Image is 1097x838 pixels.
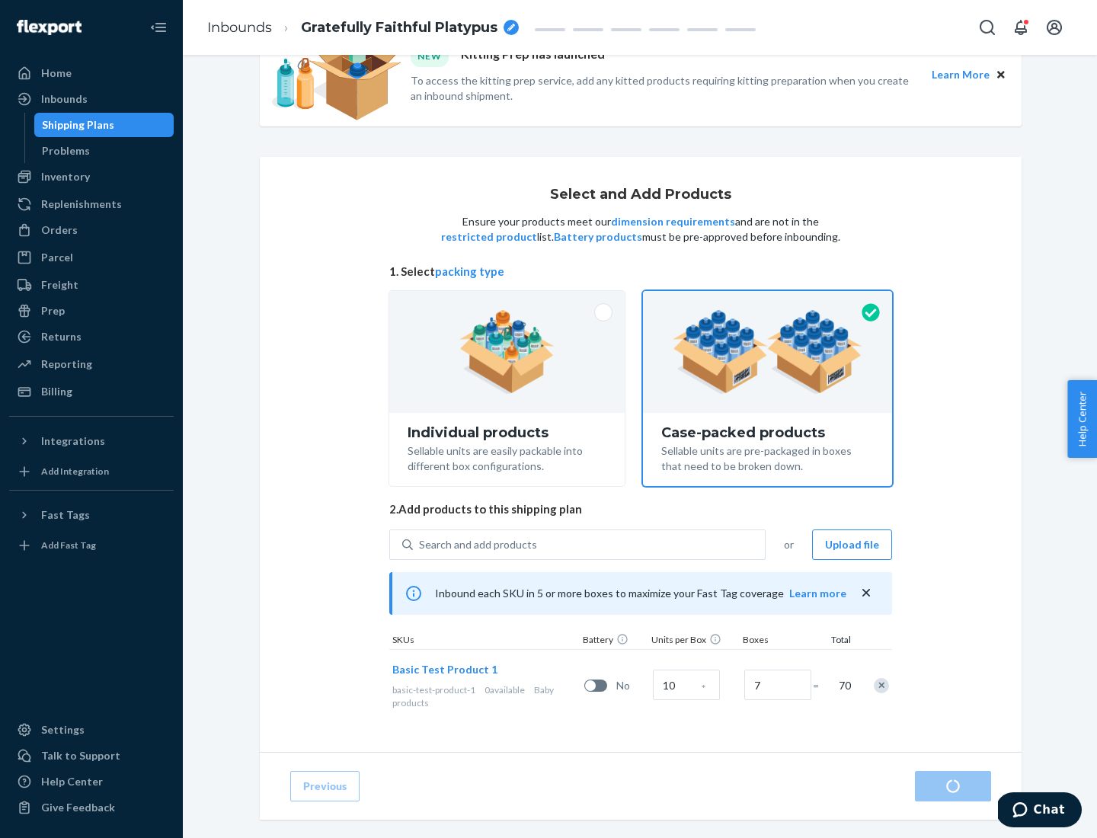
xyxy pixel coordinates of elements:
[9,795,174,820] button: Give Feedback
[41,91,88,107] div: Inbounds
[661,440,874,474] div: Sellable units are pre-packaged in boxes that need to be broken down.
[41,357,92,372] div: Reporting
[653,670,720,700] input: Case Quantity
[41,303,65,318] div: Prep
[41,465,109,478] div: Add Integration
[17,20,82,35] img: Flexport logo
[9,218,174,242] a: Orders
[611,214,735,229] button: dimension requirements
[419,537,537,552] div: Search and add products
[9,165,174,189] a: Inventory
[389,572,892,615] div: Inbound each SKU in 5 or more boxes to maximize your Fast Tag coverage
[9,61,174,85] a: Home
[41,66,72,81] div: Home
[9,429,174,453] button: Integrations
[9,769,174,794] a: Help Center
[1006,12,1036,43] button: Open notifications
[411,73,918,104] p: To access the kitting prep service, add any kitted products requiring kitting preparation when yo...
[580,633,648,649] div: Battery
[41,748,120,763] div: Talk to Support
[616,678,647,693] span: No
[9,325,174,349] a: Returns
[9,352,174,376] a: Reporting
[290,771,360,801] button: Previous
[408,425,606,440] div: Individual products
[408,440,606,474] div: Sellable units are easily packable into different box configurations.
[9,87,174,111] a: Inbounds
[41,222,78,238] div: Orders
[9,744,174,768] button: Talk to Support
[993,66,1009,83] button: Close
[784,537,794,552] span: or
[41,800,115,815] div: Give Feedback
[207,19,272,36] a: Inbounds
[9,459,174,484] a: Add Integration
[813,678,828,693] span: =
[41,197,122,212] div: Replenishments
[648,633,740,649] div: Units per Box
[9,718,174,742] a: Settings
[550,187,731,203] h1: Select and Add Products
[389,264,892,280] span: 1. Select
[816,633,854,649] div: Total
[435,264,504,280] button: packing type
[41,507,90,523] div: Fast Tags
[41,774,103,789] div: Help Center
[34,113,174,137] a: Shipping Plans
[440,214,842,245] p: Ensure your products meet our and are not in the list. must be pre-approved before inbounding.
[392,662,497,677] button: Basic Test Product 1
[9,533,174,558] a: Add Fast Tag
[42,117,114,133] div: Shipping Plans
[1039,12,1070,43] button: Open account menu
[41,539,96,552] div: Add Fast Tag
[41,250,73,265] div: Parcel
[42,143,90,158] div: Problems
[998,792,1082,830] iframe: Opens a widget where you can chat to one of our agents
[143,12,174,43] button: Close Navigation
[859,585,874,601] button: close
[744,670,811,700] input: Number of boxes
[461,46,605,66] p: Kitting Prep has launched
[459,310,555,394] img: individual-pack.facf35554cb0f1810c75b2bd6df2d64e.png
[301,18,497,38] span: Gratefully Faithful Platypus
[1067,380,1097,458] button: Help Center
[41,169,90,184] div: Inventory
[41,384,72,399] div: Billing
[392,684,475,696] span: basic-test-product-1
[972,12,1003,43] button: Open Search Box
[9,273,174,297] a: Freight
[673,310,862,394] img: case-pack.59cecea509d18c883b923b81aeac6d0b.png
[932,66,990,83] button: Learn More
[34,139,174,163] a: Problems
[9,379,174,404] a: Billing
[41,433,105,449] div: Integrations
[389,501,892,517] span: 2. Add products to this shipping plan
[9,299,174,323] a: Prep
[485,684,525,696] span: 0 available
[41,722,85,737] div: Settings
[661,425,874,440] div: Case-packed products
[41,277,78,293] div: Freight
[9,192,174,216] a: Replenishments
[389,633,580,649] div: SKUs
[41,329,82,344] div: Returns
[9,503,174,527] button: Fast Tags
[411,46,449,66] div: NEW
[789,586,846,601] button: Learn more
[441,229,537,245] button: restricted product
[812,529,892,560] button: Upload file
[392,683,578,709] div: Baby products
[554,229,642,245] button: Battery products
[836,678,851,693] span: 70
[392,663,497,676] span: Basic Test Product 1
[9,245,174,270] a: Parcel
[195,5,531,50] ol: breadcrumbs
[740,633,816,649] div: Boxes
[874,678,889,693] div: Remove Item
